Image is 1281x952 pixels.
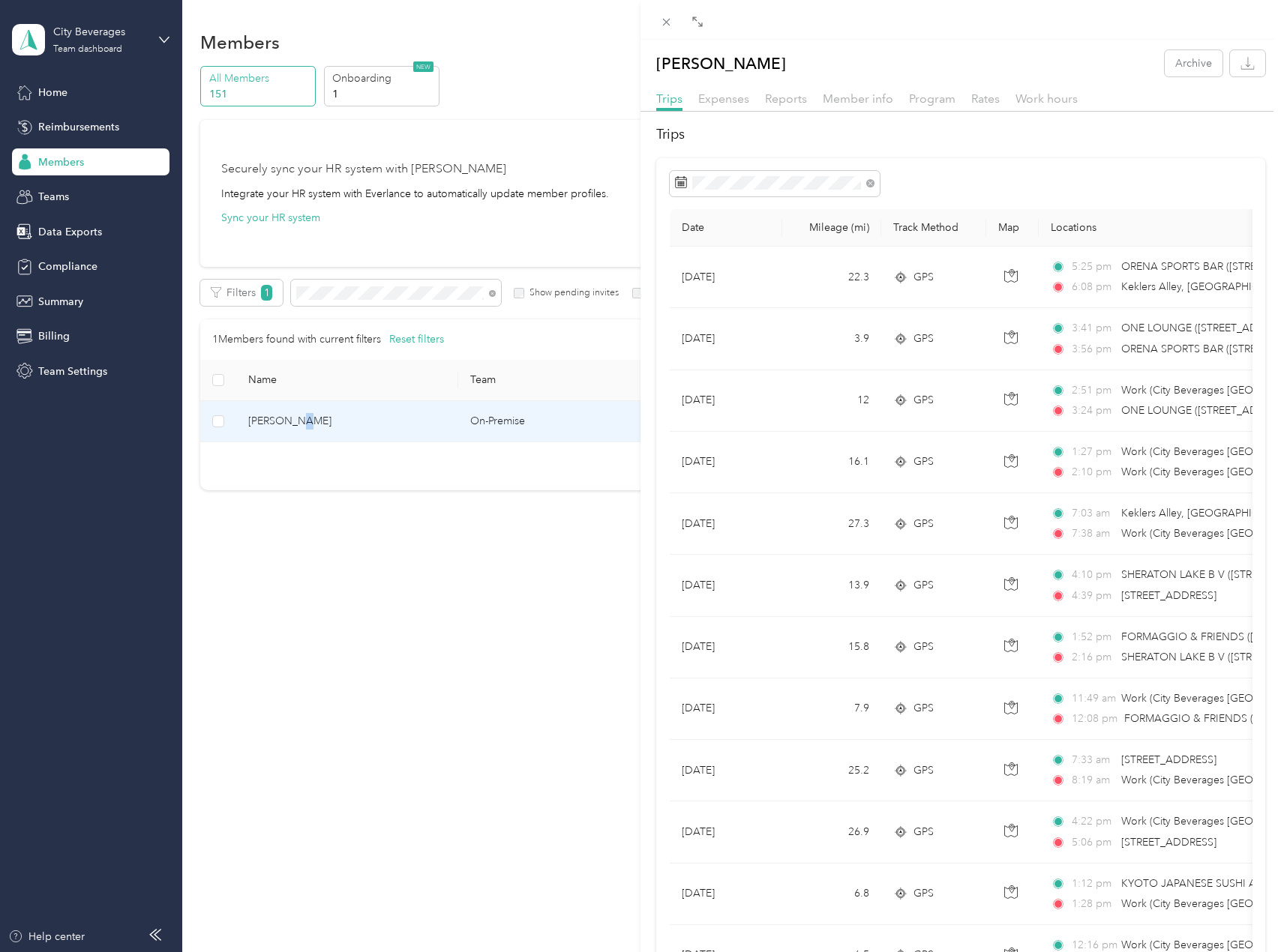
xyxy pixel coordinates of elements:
span: 4:22 pm [1072,813,1114,830]
span: GPS [913,824,934,840]
span: 4:39 pm [1072,588,1114,604]
span: 12:08 pm [1072,711,1117,727]
span: Expenses [698,91,749,106]
span: 7:38 am [1072,525,1114,542]
span: GPS [913,454,934,470]
td: 27.3 [782,493,881,555]
span: 7:03 am [1072,505,1114,522]
td: 3.9 [782,308,881,370]
h2: Trips [656,124,1265,145]
span: GPS [913,269,934,286]
span: 4:10 pm [1072,567,1114,583]
th: Track Method [881,209,986,247]
td: 26.9 [782,801,881,863]
td: 25.2 [782,740,881,801]
iframe: Everlance-gr Chat Button Frame [1197,868,1281,952]
td: [DATE] [670,370,782,432]
span: 2:10 pm [1072,464,1114,480]
span: 6:08 pm [1072,279,1114,295]
span: 7:33 am [1072,752,1114,768]
td: 15.8 [782,617,881,678]
span: 2:16 pm [1072,649,1114,666]
span: 8:19 am [1072,772,1114,789]
span: GPS [913,331,934,347]
td: 16.1 [782,432,881,493]
span: 5:25 pm [1072,259,1114,275]
span: GPS [913,700,934,717]
th: Mileage (mi) [782,209,881,247]
span: 3:41 pm [1072,320,1114,337]
span: GPS [913,392,934,409]
span: Trips [656,91,682,106]
span: 1:27 pm [1072,444,1114,460]
td: 13.9 [782,555,881,616]
span: GPS [913,762,934,779]
span: 3:56 pm [1072,341,1114,358]
td: [DATE] [670,555,782,616]
span: 3:24 pm [1072,403,1114,419]
td: 6.8 [782,864,881,925]
span: 5:06 pm [1072,834,1114,851]
span: Reports [765,91,807,106]
button: Archive [1165,50,1222,76]
td: [DATE] [670,247,782,308]
p: [PERSON_NAME] [656,50,786,76]
td: [DATE] [670,801,782,863]
td: [DATE] [670,740,782,801]
th: Date [670,209,782,247]
th: Map [986,209,1039,247]
span: Rates [971,91,1000,106]
span: 2:51 pm [1072,382,1114,399]
span: 1:28 pm [1072,896,1114,912]
span: Member info [823,91,893,106]
span: [STREET_ADDRESS] [1121,589,1216,602]
span: Work hours [1015,91,1078,106]
span: 1:52 pm [1072,629,1114,645]
span: GPS [913,639,934,655]
td: 12 [782,370,881,432]
td: 22.3 [782,247,881,308]
td: [DATE] [670,864,782,925]
span: GPS [913,516,934,532]
span: GPS [913,885,934,902]
td: 7.9 [782,678,881,740]
span: [STREET_ADDRESS] [1121,836,1216,849]
td: [DATE] [670,493,782,555]
span: Program [909,91,955,106]
span: GPS [913,577,934,594]
td: [DATE] [670,678,782,740]
td: [DATE] [670,308,782,370]
span: 11:49 am [1072,690,1114,707]
span: [STREET_ADDRESS] [1121,753,1216,766]
span: 1:12 pm [1072,876,1114,892]
td: [DATE] [670,432,782,493]
td: [DATE] [670,617,782,678]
